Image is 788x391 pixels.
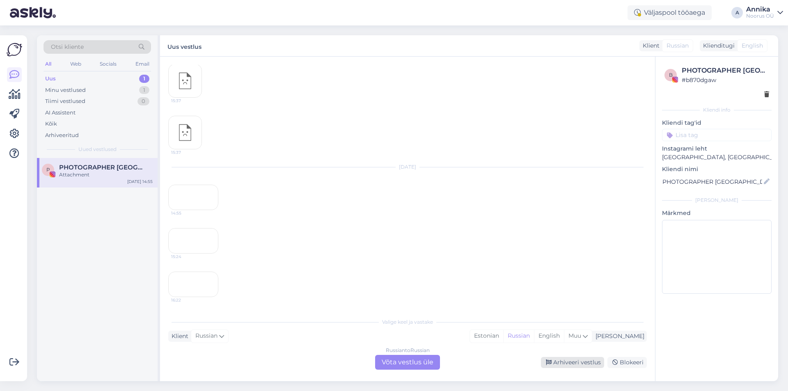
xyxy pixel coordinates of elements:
span: 14:55 [171,210,202,216]
div: Web [69,59,83,69]
div: [DATE] [168,163,647,171]
div: Socials [98,59,118,69]
div: Võta vestlus üle [375,355,440,370]
div: English [534,330,564,342]
div: All [44,59,53,69]
div: Minu vestlused [45,86,86,94]
div: Estonian [470,330,503,342]
span: Otsi kliente [51,43,84,51]
a: AnnikaNoorus OÜ [746,6,783,19]
div: [DATE] 14:55 [127,178,153,185]
span: 15:37 [171,149,202,155]
div: Blokeeri [607,357,647,368]
div: Klienditugi [700,41,735,50]
div: Väljaspool tööaega [628,5,712,20]
p: Kliendi nimi [662,165,772,174]
p: Instagrami leht [662,144,772,153]
div: Arhiveeri vestlus [541,357,604,368]
span: Russian [667,41,689,50]
p: [GEOGRAPHIC_DATA], [GEOGRAPHIC_DATA] [662,153,772,162]
label: Uus vestlus [167,40,202,51]
div: Attachment [59,171,153,178]
span: 15:24 [171,254,202,260]
div: Tiimi vestlused [45,97,85,105]
div: Russian [503,330,534,342]
div: # b870dgaw [682,75,769,85]
input: Lisa nimi [662,177,762,186]
input: Lisa tag [662,129,772,141]
div: Uus [45,75,56,83]
div: Annika [746,6,774,13]
p: Kliendi tag'id [662,119,772,127]
div: A [731,7,743,18]
div: 1 [139,86,149,94]
div: Klient [639,41,660,50]
span: PHOTOGRAPHER TALLINN [59,164,144,171]
div: Klient [168,332,188,341]
span: English [742,41,763,50]
div: 1 [139,75,149,83]
span: Muu [568,332,581,339]
span: Uued vestlused [78,146,117,153]
span: b [669,72,673,78]
div: Kliendi info [662,106,772,114]
div: PHOTOGRAPHER [GEOGRAPHIC_DATA] [682,66,769,75]
div: [PERSON_NAME] [662,197,772,204]
img: attachment [169,116,202,149]
span: 15:37 [171,98,202,104]
span: 16:22 [171,297,202,303]
img: attachment [169,64,202,97]
div: Email [134,59,151,69]
span: Russian [195,332,218,341]
div: Noorus OÜ [746,13,774,19]
div: Kõik [45,120,57,128]
div: Russian to Russian [386,347,430,354]
div: Arhiveeritud [45,131,79,139]
div: 0 [137,97,149,105]
div: [PERSON_NAME] [592,332,644,341]
div: Valige keel ja vastake [168,318,647,326]
img: Askly Logo [7,42,22,57]
span: P [46,167,50,173]
div: AI Assistent [45,109,76,117]
p: Märkmed [662,209,772,217]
